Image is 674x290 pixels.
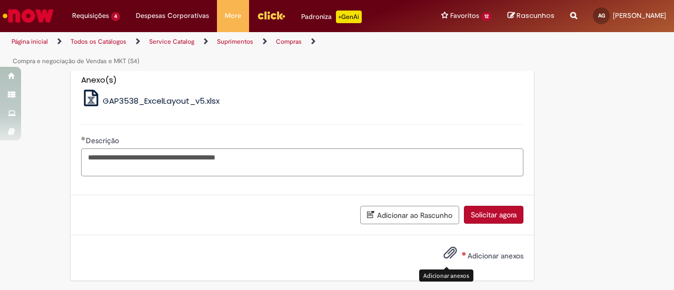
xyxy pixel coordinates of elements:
[72,11,109,21] span: Requisições
[12,37,48,46] a: Página inicial
[217,37,253,46] a: Suprimentos
[257,7,285,23] img: click_logo_yellow_360x200.png
[225,11,241,21] span: More
[71,37,126,46] a: Todos os Catálogos
[81,95,220,106] a: GAP3538_ExcelLayout_v5.xlsx
[450,11,479,21] span: Favoritos
[103,95,220,106] span: GAP3538_ExcelLayout_v5.xlsx
[276,37,302,46] a: Compras
[136,11,209,21] span: Despesas Corporativas
[1,5,55,26] img: ServiceNow
[481,12,492,21] span: 12
[441,243,460,267] button: Adicionar anexos
[8,32,441,71] ul: Trilhas de página
[86,136,121,145] span: Descrição
[149,37,194,46] a: Service Catalog
[81,76,523,85] h5: Anexo(s)
[336,11,362,23] p: +GenAi
[360,206,459,224] button: Adicionar ao Rascunho
[301,11,362,23] div: Padroniza
[111,12,120,21] span: 4
[517,11,554,21] span: Rascunhos
[464,206,523,224] button: Solicitar agora
[81,148,523,176] textarea: Descrição
[81,136,86,141] span: Obrigatório Preenchido
[613,11,666,20] span: [PERSON_NAME]
[419,269,473,282] div: Adicionar anexos
[13,57,140,65] a: Compra e negociação de Vendas e MKT (S4)
[598,12,605,19] span: AG
[468,251,523,261] span: Adicionar anexos
[508,11,554,21] a: Rascunhos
